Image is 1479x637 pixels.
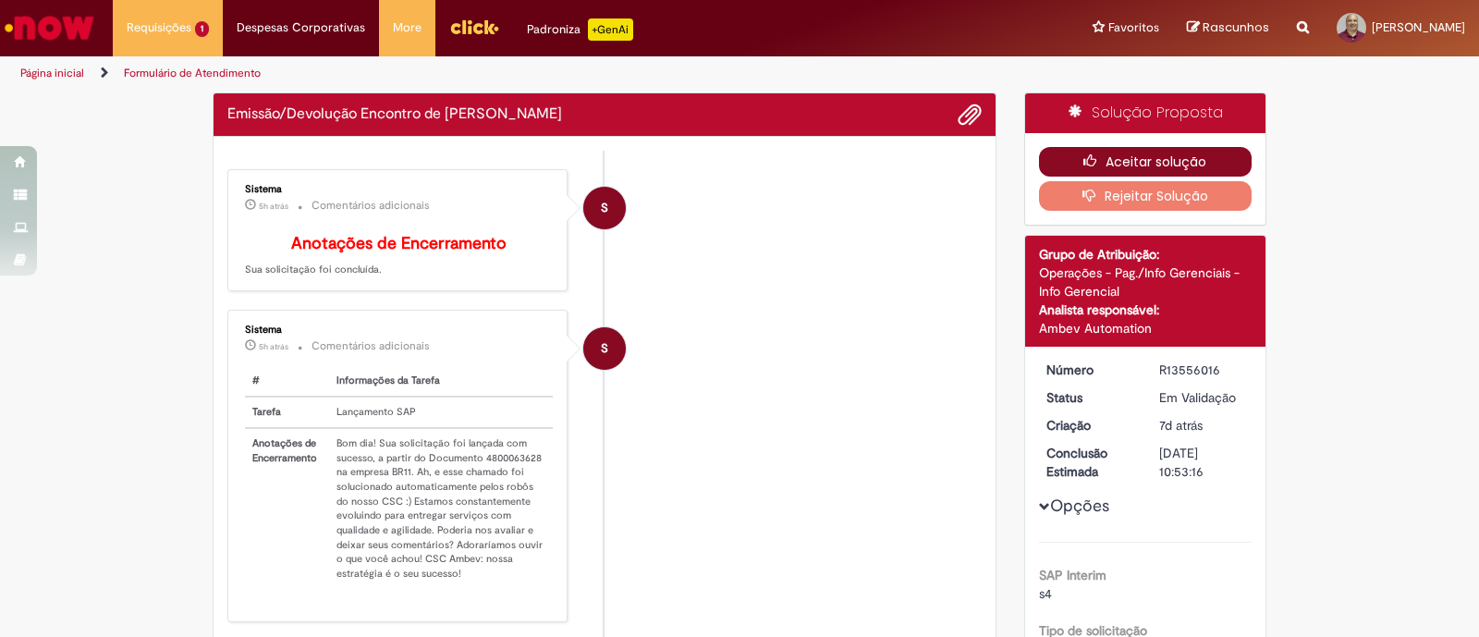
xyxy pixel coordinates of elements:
div: Sistema [245,325,553,336]
a: Formulário de Atendimento [124,66,261,80]
div: System [583,327,626,370]
a: Página inicial [20,66,84,80]
span: s4 [1039,585,1052,602]
span: More [393,18,422,37]
b: SAP Interim [1039,567,1106,583]
div: Em Validação [1159,388,1245,407]
span: 1 [195,21,209,37]
img: ServiceNow [2,9,97,46]
th: # [245,366,329,397]
a: Rascunhos [1187,19,1269,37]
button: Aceitar solução [1039,147,1253,177]
span: 7d atrás [1159,417,1203,434]
div: R13556016 [1159,361,1245,379]
div: Sistema [245,184,553,195]
dt: Status [1033,388,1146,407]
dt: Criação [1033,416,1146,435]
div: System [583,187,626,229]
span: 5h atrás [259,201,288,212]
b: Anotações de Encerramento [291,233,507,254]
div: Grupo de Atribuição: [1039,245,1253,263]
td: Lançamento SAP [329,397,553,428]
time: 29/09/2025 09:43:39 [259,201,288,212]
th: Anotações de Encerramento [245,428,329,589]
span: S [601,186,608,230]
span: Favoritos [1108,18,1159,37]
ul: Trilhas de página [14,56,972,91]
div: Padroniza [527,18,633,41]
div: Ambev Automation [1039,319,1253,337]
img: click_logo_yellow_360x200.png [449,13,499,41]
span: Requisições [127,18,191,37]
h2: Emissão/Devolução Encontro de Contas Fornecedor Histórico de tíquete [227,106,562,123]
button: Adicionar anexos [958,103,982,127]
div: [DATE] 10:53:16 [1159,444,1245,481]
small: Comentários adicionais [312,198,430,214]
button: Rejeitar Solução [1039,181,1253,211]
time: 22/09/2025 15:48:11 [1159,417,1203,434]
span: S [601,326,608,371]
div: Solução Proposta [1025,93,1266,133]
time: 29/09/2025 09:43:36 [259,341,288,352]
div: 22/09/2025 15:48:11 [1159,416,1245,435]
th: Tarefa [245,397,329,428]
span: Rascunhos [1203,18,1269,36]
p: Sua solicitação foi concluída. [245,235,553,277]
dt: Número [1033,361,1146,379]
td: Bom dia! Sua solicitação foi lançada com sucesso, a partir do Documento 4800063628 na empresa BR1... [329,428,553,589]
span: [PERSON_NAME] [1372,19,1465,35]
p: +GenAi [588,18,633,41]
th: Informações da Tarefa [329,366,553,397]
div: Analista responsável: [1039,300,1253,319]
span: Despesas Corporativas [237,18,365,37]
dt: Conclusão Estimada [1033,444,1146,481]
small: Comentários adicionais [312,338,430,354]
span: 5h atrás [259,341,288,352]
div: Operações - Pag./Info Gerenciais - Info Gerencial [1039,263,1253,300]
